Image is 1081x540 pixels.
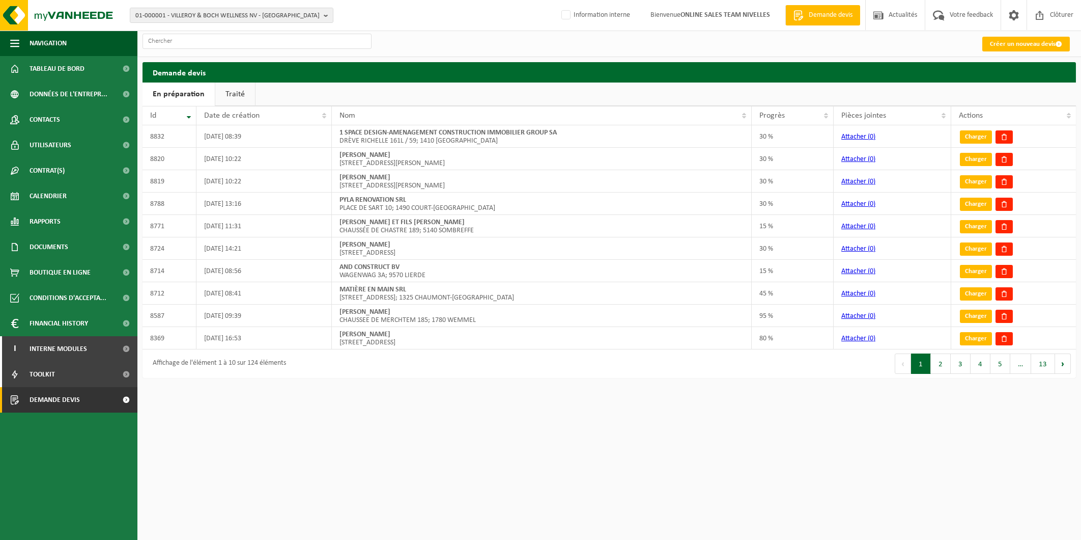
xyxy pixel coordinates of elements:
[870,133,873,141] span: 0
[841,155,875,163] a: Attacher (0)
[215,83,255,106] a: Traité
[870,155,873,163] span: 0
[841,335,875,342] a: Attacher (0)
[339,151,390,159] strong: [PERSON_NAME]
[30,311,88,336] span: Financial History
[30,234,68,260] span: Documents
[196,237,332,260] td: [DATE] 14:21
[841,312,875,320] a: Attacher (0)
[960,130,992,144] a: Charger
[30,82,107,107] span: Données de l'entrepr...
[752,148,834,170] td: 30 %
[752,237,834,260] td: 30 %
[960,310,992,323] a: Charger
[339,241,390,249] strong: [PERSON_NAME]
[759,112,785,120] span: Progrès
[680,11,770,19] strong: ONLINE SALES TEAM NIVELLES
[841,245,875,253] a: Attacher (0)
[143,327,196,349] td: 8369
[143,170,196,193] td: 8819
[143,282,196,305] td: 8712
[841,133,875,141] a: Attacher (0)
[148,355,286,373] div: Affichage de l'élément 1 à 10 sur 124 éléments
[339,263,400,271] strong: AND CONSTRUCT BV
[971,354,990,374] button: 4
[752,282,834,305] td: 45 %
[339,219,465,226] strong: [PERSON_NAME] ET FILS [PERSON_NAME]
[959,112,983,120] span: Actions
[30,158,65,183] span: Contrat(s)
[841,178,875,185] a: Attacher (0)
[960,332,992,345] a: Charger
[870,178,873,185] span: 0
[911,354,931,374] button: 1
[150,112,156,120] span: Id
[332,193,752,215] td: PLACE DE SART 10; 1490 COURT-[GEOGRAPHIC_DATA]
[870,290,873,298] span: 0
[895,354,911,374] button: Previous
[143,215,196,237] td: 8771
[332,327,752,349] td: [STREET_ADDRESS]
[130,8,333,23] button: 01-000001 - VILLEROY & BOCH WELLNESS NV - [GEOGRAPHIC_DATA]
[752,327,834,349] td: 80 %
[339,196,406,204] strong: PYLA RENOVATION SRL
[870,267,873,275] span: 0
[30,387,80,413] span: Demande devis
[30,107,60,132] span: Contacts
[990,354,1010,374] button: 5
[960,242,992,256] a: Charger
[332,260,752,282] td: WAGENWAG 3A; 9570 LIERDE
[339,308,390,316] strong: [PERSON_NAME]
[870,200,873,208] span: 0
[196,193,332,215] td: [DATE] 13:16
[841,267,875,275] a: Attacher (0)
[332,215,752,237] td: CHAUSSÉE DE CHASTRE 189; 5140 SOMBREFFE
[339,174,390,181] strong: [PERSON_NAME]
[960,220,992,233] a: Charger
[752,305,834,327] td: 95 %
[951,354,971,374] button: 3
[982,37,1070,51] a: Créer un nouveau devis
[143,83,215,106] a: En préparation
[841,112,886,120] span: Pièces jointes
[1055,354,1071,374] button: Next
[339,112,355,120] span: Nom
[143,193,196,215] td: 8788
[30,183,67,209] span: Calendrier
[806,10,855,20] span: Demande devis
[339,286,406,293] strong: MATIÈRE EN MAIN SRL
[841,290,875,298] a: Attacher (0)
[196,282,332,305] td: [DATE] 08:41
[143,125,196,148] td: 8832
[30,56,84,82] span: Tableau de bord
[339,129,557,137] strong: 1 SPACE DESIGN-AMENAGEMENT CONSTRUCTION IMMOBILIER GROUP SA
[196,327,332,349] td: [DATE] 16:53
[870,223,873,230] span: 0
[332,237,752,260] td: [STREET_ADDRESS]
[10,336,19,362] span: I
[960,198,992,211] a: Charger
[960,265,992,278] a: Charger
[30,260,91,285] span: Boutique en ligne
[196,215,332,237] td: [DATE] 11:31
[204,112,260,120] span: Date de création
[1031,354,1055,374] button: 13
[870,312,873,320] span: 0
[143,148,196,170] td: 8820
[870,245,873,253] span: 0
[30,31,67,56] span: Navigation
[196,260,332,282] td: [DATE] 08:56
[785,5,860,25] a: Demande devis
[752,193,834,215] td: 30 %
[332,148,752,170] td: [STREET_ADDRESS][PERSON_NAME]
[339,331,390,338] strong: [PERSON_NAME]
[332,305,752,327] td: CHAUSSEE DE MERCHTEM 185; 1780 WEMMEL
[196,148,332,170] td: [DATE] 10:22
[135,8,320,23] span: 01-000001 - VILLEROY & BOCH WELLNESS NV - [GEOGRAPHIC_DATA]
[30,336,87,362] span: Interne modules
[752,260,834,282] td: 15 %
[196,170,332,193] td: [DATE] 10:22
[143,260,196,282] td: 8714
[752,215,834,237] td: 15 %
[1010,354,1031,374] span: …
